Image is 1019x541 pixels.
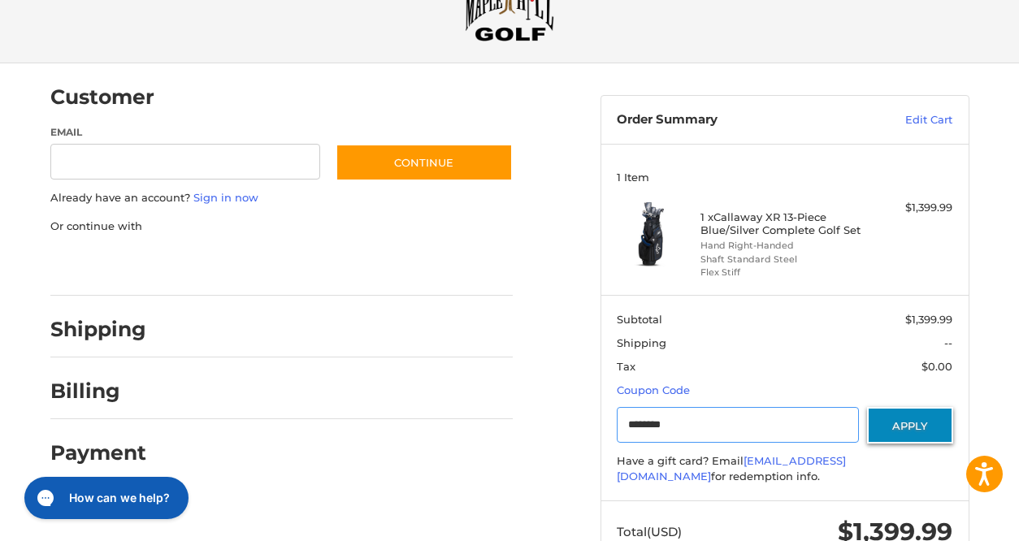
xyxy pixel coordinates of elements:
a: Edit Cart [845,112,952,128]
a: Sign in now [193,191,258,204]
input: Gift Certificate or Coupon Code [617,407,859,444]
h3: 1 Item [617,171,952,184]
li: Hand Right-Handed [700,239,865,253]
h2: Billing [50,379,145,404]
span: Total (USD) [617,524,682,539]
iframe: PayPal-paylater [183,250,305,279]
span: $0.00 [921,360,952,373]
button: Apply [867,407,953,444]
div: $1,399.99 [869,200,952,216]
h4: 1 x Callaway XR 13-Piece Blue/Silver Complete Golf Set [700,210,865,237]
span: $1,399.99 [905,313,952,326]
h2: Customer [50,84,154,110]
span: Shipping [617,336,666,349]
iframe: Gorgias live chat messenger [16,471,193,525]
h3: Order Summary [617,112,845,128]
li: Shaft Standard Steel [700,253,865,266]
h2: Payment [50,440,146,465]
span: Tax [617,360,635,373]
span: -- [944,336,952,349]
div: Have a gift card? Email for redemption info. [617,453,952,485]
h2: Shipping [50,317,146,342]
iframe: PayPal-paypal [45,250,167,279]
span: Subtotal [617,313,662,326]
a: Coupon Code [617,383,690,396]
label: Email [50,125,320,140]
p: Already have an account? [50,190,513,206]
p: Or continue with [50,219,513,235]
iframe: PayPal-venmo [320,250,442,279]
button: Continue [336,144,513,181]
li: Flex Stiff [700,266,865,279]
